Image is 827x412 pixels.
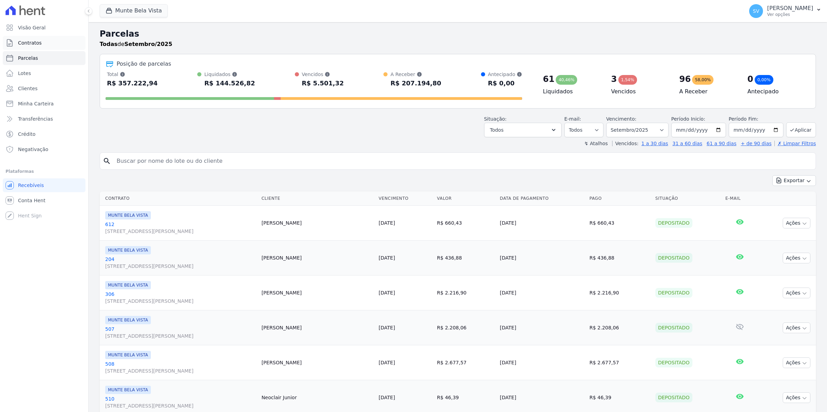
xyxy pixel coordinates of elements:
a: [DATE] [379,290,395,296]
div: 3 [611,74,617,85]
span: [STREET_ADDRESS][PERSON_NAME] [105,367,256,374]
span: Negativação [18,146,48,153]
div: 58,00% [692,75,714,85]
a: Crédito [3,127,85,141]
a: 612[STREET_ADDRESS][PERSON_NAME] [105,221,256,235]
td: [PERSON_NAME] [259,206,376,241]
button: Aplicar [786,122,816,137]
button: Exportar [772,175,816,186]
label: E-mail: [564,116,581,122]
div: 96 [679,74,691,85]
span: Parcelas [18,55,38,62]
th: Pago [587,191,652,206]
div: R$ 357.222,94 [107,78,158,89]
td: R$ 660,43 [434,206,497,241]
td: [DATE] [497,275,587,310]
span: MUNTE BELA VISTA [105,351,151,359]
div: Depositado [655,218,692,228]
a: Minha Carteira [3,97,85,111]
h4: Antecipado [747,87,805,96]
span: SV [753,9,759,13]
div: Depositado [655,288,692,298]
div: 61 [543,74,554,85]
button: Ações [783,392,810,403]
label: Período Inicío: [671,116,705,122]
div: 0 [747,74,753,85]
td: R$ 436,88 [587,241,652,275]
a: Parcelas [3,51,85,65]
span: MUNTE BELA VISTA [105,281,151,289]
label: Vencimento: [606,116,636,122]
a: Conta Hent [3,194,85,207]
td: R$ 660,43 [587,206,652,241]
span: MUNTE BELA VISTA [105,316,151,324]
span: Todos [490,126,503,134]
a: Visão Geral [3,21,85,35]
a: Contratos [3,36,85,50]
a: Recebíveis [3,178,85,192]
span: [STREET_ADDRESS][PERSON_NAME] [105,402,256,409]
div: 1,54% [618,75,637,85]
label: Período Fim: [729,115,783,123]
div: R$ 5.501,32 [302,78,344,89]
label: Vencidos: [612,141,638,146]
span: MUNTE BELA VISTA [105,246,151,254]
td: R$ 2.208,06 [587,310,652,345]
td: [DATE] [497,206,587,241]
i: search [103,157,111,165]
span: Contratos [18,39,42,46]
td: [PERSON_NAME] [259,345,376,380]
th: Contrato [100,191,259,206]
div: 40,46% [556,75,577,85]
div: A Receber [390,71,441,78]
th: Valor [434,191,497,206]
h4: Liquidados [543,87,600,96]
a: [DATE] [379,325,395,330]
div: 0,00% [755,75,773,85]
button: Todos [484,123,562,137]
a: ✗ Limpar Filtros [774,141,816,146]
div: R$ 144.526,82 [204,78,255,89]
span: [STREET_ADDRESS][PERSON_NAME] [105,263,256,270]
a: 61 a 90 dias [707,141,736,146]
td: R$ 2.208,06 [434,310,497,345]
a: 507[STREET_ADDRESS][PERSON_NAME] [105,326,256,339]
h4: Vencidos [611,87,668,96]
a: 1 a 30 dias [642,141,668,146]
label: Situação: [484,116,507,122]
span: Recebíveis [18,182,44,189]
td: R$ 436,88 [434,241,497,275]
h4: A Receber [679,87,736,96]
td: [DATE] [497,345,587,380]
th: Cliente [259,191,376,206]
label: ↯ Atalhos [584,141,608,146]
div: R$ 207.194,80 [390,78,441,89]
a: Negativação [3,142,85,156]
td: [PERSON_NAME] [259,310,376,345]
button: Munte Bela Vista [100,4,168,17]
span: Conta Hent [18,197,45,204]
strong: Todas [100,41,118,47]
div: Liquidados [204,71,255,78]
div: Total [107,71,158,78]
a: [DATE] [379,395,395,400]
span: MUNTE BELA VISTA [105,386,151,394]
button: Ações [783,253,810,263]
th: Data de Pagamento [497,191,587,206]
span: [STREET_ADDRESS][PERSON_NAME] [105,298,256,305]
span: MUNTE BELA VISTA [105,211,151,219]
td: [DATE] [497,241,587,275]
span: Clientes [18,85,37,92]
h2: Parcelas [100,28,816,40]
th: Vencimento [376,191,434,206]
td: R$ 2.677,57 [434,345,497,380]
span: [STREET_ADDRESS][PERSON_NAME] [105,228,256,235]
p: de [100,40,172,48]
span: Visão Geral [18,24,46,31]
a: 510[STREET_ADDRESS][PERSON_NAME] [105,395,256,409]
th: E-mail [723,191,757,206]
th: Situação [653,191,723,206]
td: [PERSON_NAME] [259,241,376,275]
div: Depositado [655,358,692,367]
a: Transferências [3,112,85,126]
